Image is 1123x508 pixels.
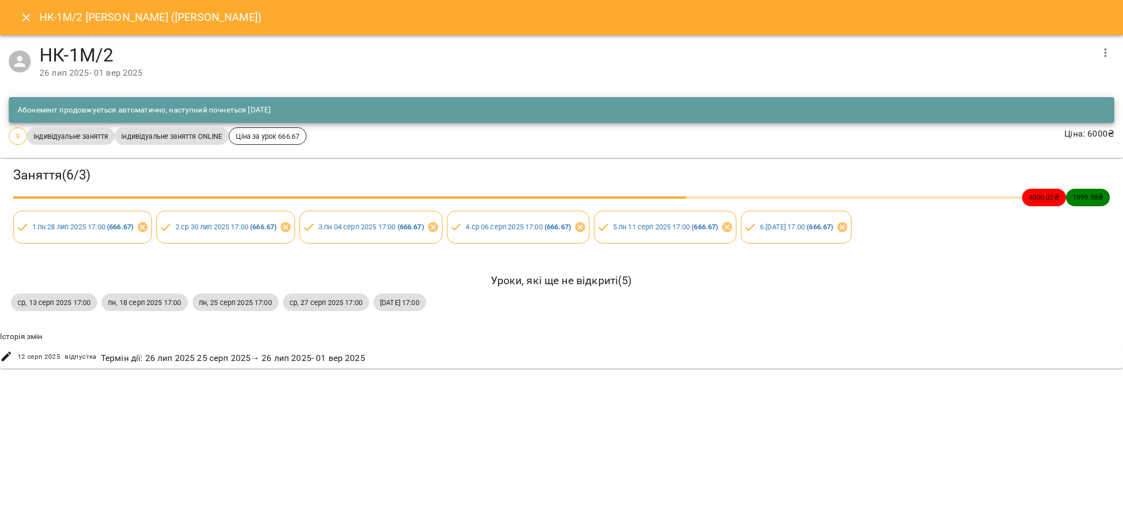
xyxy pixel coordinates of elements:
[319,223,424,231] a: 3.пн 04 серп 2025 17:00 (666.67)
[107,223,133,231] b: ( 666.67 )
[175,223,277,231] a: 2.ср 30 лип 2025 17:00 (666.67)
[39,66,1092,80] div: 26 лип 2025 - 01 вер 2025
[691,223,718,231] b: ( 666.67 )
[99,349,367,367] div: Термін дії : 26 лип 2025 25 серп 2025 → 26 лип 2025 - 01 вер 2025
[39,44,1092,66] h4: НК-1М/2
[13,211,152,244] div: 1.пн 28 лип 2025 17:00 (666.67)
[1064,127,1114,140] p: Ціна : 6000 ₴
[39,9,262,26] h6: НК-1М/2 [PERSON_NAME] ([PERSON_NAME])
[65,352,97,363] span: відпустка
[101,297,188,308] span: пн, 18 серп 2025 17:00
[741,211,852,244] div: 6.[DATE] 17:00 (666.67)
[807,223,833,231] b: ( 666.67 )
[11,272,1112,289] h6: Уроки, які ще не відкриті ( 5 )
[545,223,571,231] b: ( 666.67 )
[192,297,279,308] span: пн, 25 серп 2025 17:00
[250,223,276,231] b: ( 666.67 )
[11,297,97,308] span: ср, 13 серп 2025 17:00
[115,131,229,142] span: індивідуальне заняття ONLINE
[1022,192,1066,202] span: 4000.02 ₴
[156,211,295,244] div: 2.ср 30 лип 2025 17:00 (666.67)
[373,297,426,308] span: [DATE] 17:00
[299,211,442,244] div: 3.пн 04 серп 2025 17:00 (666.67)
[466,223,571,231] a: 4.ср 06 серп 2025 17:00 (666.67)
[1066,192,1110,202] span: 1999.98 ₴
[447,211,589,244] div: 4.ср 06 серп 2025 17:00 (666.67)
[13,167,1110,184] h3: Заняття ( 6 / 3 )
[32,223,134,231] a: 1.пн 28 лип 2025 17:00 (666.67)
[283,297,369,308] span: ср, 27 серп 2025 17:00
[13,4,39,31] button: Close
[18,100,271,120] div: Абонемент продовжується автоматично, наступний почнеться [DATE]
[760,223,833,231] a: 6.[DATE] 17:00 (666.67)
[18,352,61,363] span: 12 серп 2025
[613,223,718,231] a: 5.пн 11 серп 2025 17:00 (666.67)
[229,131,306,142] span: Ціна за урок 666.67
[594,211,736,244] div: 5.пн 11 серп 2025 17:00 (666.67)
[398,223,424,231] b: ( 666.67 )
[9,131,26,142] span: 9
[27,131,115,142] span: індивідуальне заняття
